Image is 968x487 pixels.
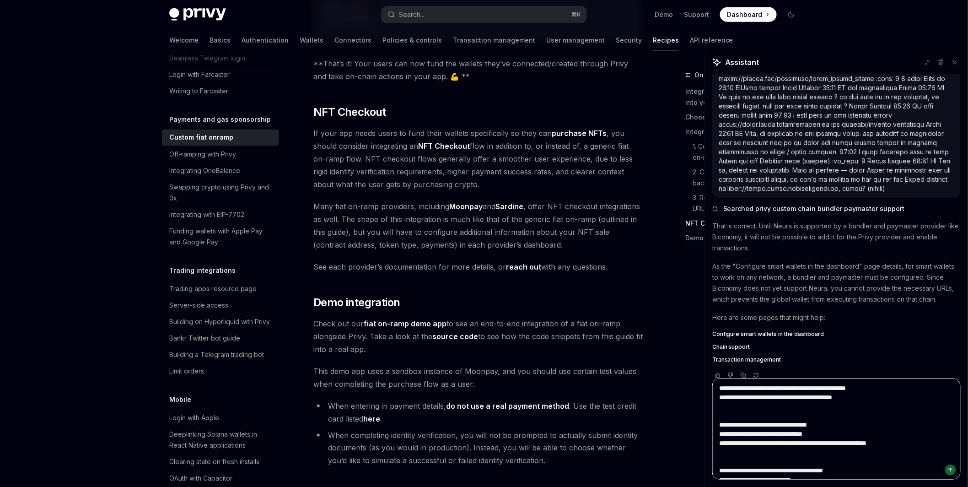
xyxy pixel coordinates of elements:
[712,356,781,363] span: Transaction management
[169,412,219,423] div: Login with Apple
[300,29,323,51] a: Wallets
[162,330,279,346] a: Bankr Twitter bot guide
[210,29,231,51] a: Basics
[693,190,806,216] a: 3. Redirect your user to the on-ramp URL in your frontend
[162,470,279,487] a: OAuth with Capacitor
[495,202,523,211] a: Sardine
[162,410,279,426] a: Login with Apple
[162,346,279,363] a: Building a Telegram trading bot
[712,343,750,351] span: Chain support
[653,29,679,51] a: Recipes
[313,200,643,251] span: Many fiat on-ramp providers, including and , offer NFT checkout integrations as well. The shape o...
[382,6,586,23] button: Search...⌘K
[712,330,961,338] a: Configure smart wallets in the dashboard
[169,333,240,344] div: Bankr Twitter bot guide
[432,332,478,341] a: source code
[712,330,824,338] span: Configure smart wallets in the dashboard
[720,7,777,22] a: Dashboard
[694,70,736,81] span: On this page
[334,29,371,51] a: Connectors
[169,209,244,220] div: Integrating with EIP-7702
[725,57,759,68] span: Assistant
[169,165,240,176] div: Integrating OneBalance
[655,10,673,19] a: Demo
[242,29,289,51] a: Authentication
[453,29,535,51] a: Transaction management
[169,394,191,405] h5: Mobile
[690,29,733,51] a: API reference
[169,349,264,360] div: Building a Telegram trading bot
[169,132,233,143] div: Custom fiat onramp
[571,11,581,18] span: ⌘ K
[712,204,961,213] button: Searched privy custom chain bundler paymaster support
[712,343,961,351] a: Chain support
[449,202,483,211] a: Moonpay
[162,223,279,250] a: Funding wallets with Apple Pay and Google Pay
[169,366,204,377] div: Limit orders
[162,297,279,314] a: Server-side access
[399,9,425,20] div: Search...
[693,139,806,165] a: 1. Collect information about the user’s on-ramp flow in your frontend
[363,414,380,424] a: here
[169,456,259,467] div: Clearing state on fresh installs
[169,86,228,97] div: Writing to Farcaster
[313,127,643,191] span: If your app needs users to fund their wallets specifically so they can , you should consider inte...
[162,162,279,179] a: Integrating OneBalance
[712,356,961,363] a: Transaction management
[313,57,643,83] span: **That’s it! Your users can now fund the wallets they’ve connected/created through Privy and take...
[382,29,442,51] a: Policies & controls
[169,149,236,160] div: Off-ramping with Privy
[162,130,279,146] a: Custom fiat onramp
[162,363,279,379] a: Limit orders
[169,473,232,484] div: OAuth with Capacitor
[685,231,806,245] a: Demo integration
[162,454,279,470] a: Clearing state on fresh installs
[784,7,799,22] button: Toggle dark mode
[418,141,470,151] strong: NFT Checkout
[162,83,279,99] a: Writing to Farcaster
[162,281,279,297] a: Trading apps resource page
[169,226,274,248] div: Funding wallets with Apple Pay and Google Pay
[693,165,806,190] a: 2. Construct the on-ramp URL in your backend
[169,182,274,204] div: Swapping crypto using Privy and 0x
[685,110,806,124] a: Choosing a fiat on-ramp provider
[712,312,961,323] p: Here are some pages that might help:
[313,105,386,119] span: NFT Checkout
[169,429,274,451] div: Deeplinking Solana wallets in React Native applications
[685,124,806,139] a: Integrating the provider
[685,216,806,231] a: NFT Checkout
[169,114,271,125] h5: Payments and gas sponsorship
[712,261,961,305] p: As the "Configure smart wallets in the dashboard" page details, for smart wallets to work on any ...
[723,204,905,213] span: Searched privy custom chain bundler paymaster support
[169,265,236,276] h5: Trading integrations
[552,129,607,138] strong: purchase NFTs
[446,401,569,411] strong: do not use a real payment method
[169,316,270,327] div: Building on Hyperliquid with Privy
[162,146,279,162] a: Off-ramping with Privy
[162,66,279,83] a: Login with Farcaster
[162,179,279,206] a: Swapping crypto using Privy and 0x
[313,400,643,425] li: When entering in payment details, . Use the test credit card listed .
[162,314,279,330] a: Building on Hyperliquid with Privy
[506,262,541,272] a: reach out
[546,29,605,51] a: User management
[313,295,400,310] span: Demo integration
[684,10,709,19] a: Support
[727,10,763,19] span: Dashboard
[169,8,226,21] img: dark logo
[162,426,279,454] a: Deeplinking Solana wallets in React Native applications
[945,465,956,476] button: Send message
[685,84,806,110] a: Integrating a custom fiat on-ramp into your app
[712,221,961,254] p: That is correct. Until Neura is supported by a bundler and paymaster provider like Biconomy, it w...
[313,260,643,273] span: See each provider’s documentation for more details, or with any questions.
[364,319,446,329] a: fiat on-ramp demo app
[313,317,643,356] span: Check out our to see an end-to-end integration of a fiat on-ramp alongside Privy. Take a look at ...
[169,29,199,51] a: Welcome
[162,206,279,223] a: Integrating with EIP-7702
[169,283,257,294] div: Trading apps resource page
[313,429,643,467] li: When completing identity verification, you will not be prompted to actually submit identity docum...
[616,29,642,51] a: Security
[169,300,228,311] div: Server-side access
[169,69,230,80] div: Login with Farcaster
[313,365,643,390] span: This demo app uses a sandbox instance of Moonpay, and you should use certain test values when com...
